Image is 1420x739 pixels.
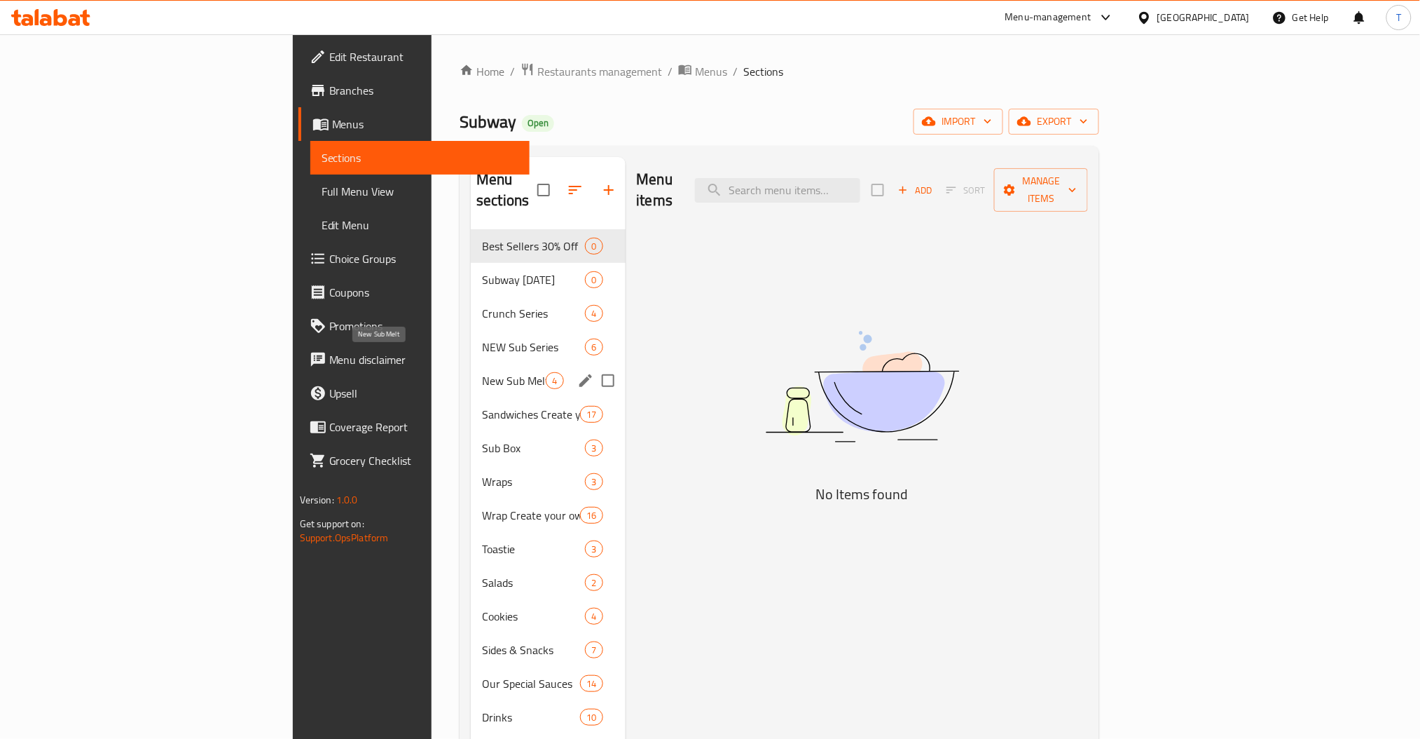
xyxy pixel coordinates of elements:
[925,113,992,130] span: import
[482,271,585,288] div: Subway Ramadan
[586,273,602,287] span: 0
[585,440,602,456] div: items
[586,240,602,253] span: 0
[586,442,602,455] span: 3
[329,284,519,301] span: Coupons
[521,62,662,81] a: Restaurants management
[1009,109,1099,135] button: export
[580,406,602,423] div: items
[471,499,625,532] div: Wrap Create your own16
[471,398,625,431] div: Sandwiches Create your own17
[482,507,580,524] span: Wrap Create your own
[471,700,625,734] div: Drinks10
[580,507,602,524] div: items
[471,599,625,633] div: Cookies4
[581,509,602,522] span: 16
[329,419,519,435] span: Coverage Report
[298,309,530,343] a: Promotions
[695,178,860,203] input: search
[743,63,783,80] span: Sections
[298,343,530,377] a: Menu disclaimer
[585,541,602,557] div: items
[937,179,994,201] span: Select section first
[329,318,519,334] span: Promotions
[1396,10,1401,25] span: T
[471,566,625,599] div: Salads2
[332,116,519,133] span: Menus
[460,62,1099,81] nav: breadcrumb
[300,515,364,533] span: Get support on:
[471,633,625,667] div: Sides & Snacks7
[298,444,530,477] a: Grocery Checklist
[482,305,585,322] span: Crunch Series
[471,465,625,499] div: Wraps3
[1020,113,1088,130] span: export
[298,410,530,444] a: Coverage Report
[482,574,585,591] span: Salads
[575,370,596,391] button: edit
[471,297,625,330] div: Crunch Series4
[586,307,602,320] span: 4
[687,294,1038,480] img: dish.svg
[482,372,546,389] span: New Sub Melt
[482,271,585,288] span: Subway [DATE]
[482,608,585,625] span: Cookies
[892,179,937,201] button: Add
[586,341,602,354] span: 6
[581,677,602,691] span: 14
[585,642,602,658] div: items
[537,63,662,80] span: Restaurants management
[482,541,585,557] span: Toastie
[580,709,602,726] div: items
[482,339,585,355] span: NEW Sub Series
[471,330,625,364] div: NEW Sub Series6
[914,109,1003,135] button: import
[558,173,592,207] span: Sort sections
[482,709,580,726] span: Drinks
[1157,10,1250,25] div: [GEOGRAPHIC_DATA]
[695,63,727,80] span: Menus
[482,406,580,423] span: Sandwiches Create your own
[300,529,389,547] a: Support.OpsPlatform
[585,608,602,625] div: items
[298,242,530,276] a: Choice Groups
[482,238,585,255] span: Best Sellers 30% Off
[482,675,580,692] span: Our Special Sauces
[310,175,530,208] a: Full Menu View
[329,351,519,368] span: Menu disclaimer
[471,532,625,566] div: Toastie3
[733,63,738,80] li: /
[482,440,585,456] span: Sub Box
[310,208,530,242] a: Edit Menu
[329,250,519,267] span: Choice Groups
[687,483,1038,506] h5: No Items found
[322,149,519,166] span: Sections
[298,74,530,107] a: Branches
[482,642,585,658] span: Sides & Snacks
[482,473,585,490] div: Wraps
[585,271,602,288] div: items
[585,339,602,355] div: items
[896,182,934,198] span: Add
[637,169,679,211] h2: Menu items
[322,217,519,233] span: Edit Menu
[336,491,358,509] span: 1.0.0
[329,385,519,402] span: Upsell
[300,491,334,509] span: Version:
[892,179,937,201] span: Add item
[298,107,530,141] a: Menus
[471,667,625,700] div: Our Special Sauces14
[522,115,554,132] div: Open
[522,117,554,129] span: Open
[546,374,563,388] span: 4
[471,431,625,465] div: Sub Box3
[298,276,530,309] a: Coupons
[329,452,519,469] span: Grocery Checklist
[585,305,602,322] div: items
[585,473,602,490] div: items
